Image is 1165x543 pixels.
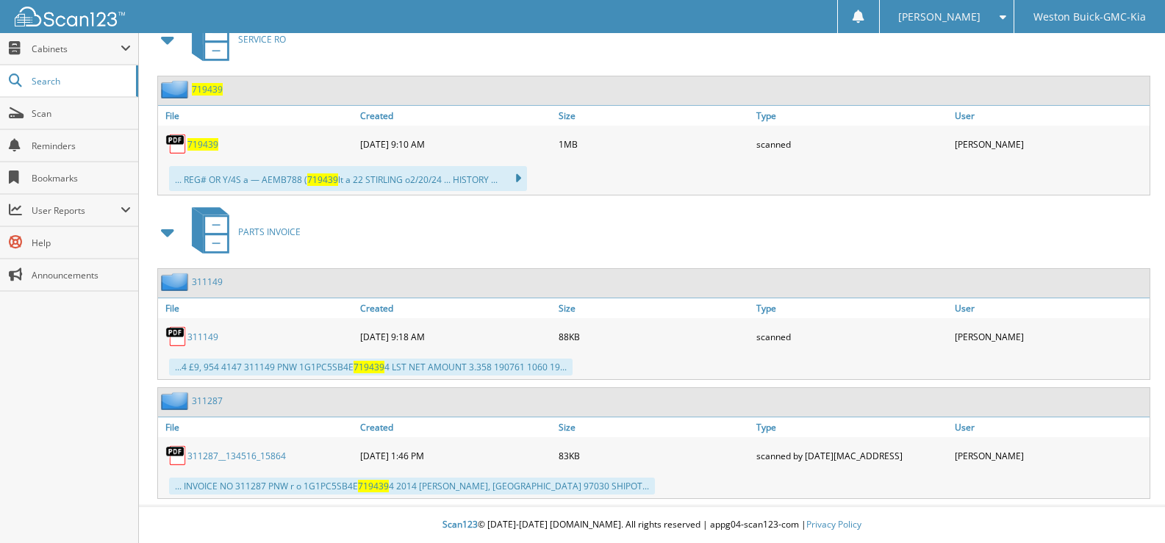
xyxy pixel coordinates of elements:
[158,298,356,318] a: File
[753,298,951,318] a: Type
[1033,12,1146,21] span: Weston Buick-GMC-Kia
[161,392,192,410] img: folder2.png
[32,140,131,152] span: Reminders
[951,106,1150,126] a: User
[165,326,187,348] img: PDF.png
[192,276,223,288] a: 311149
[753,441,951,470] div: scanned by [DATE][MAC_ADDRESS]
[951,298,1150,318] a: User
[555,417,753,437] a: Size
[139,507,1165,543] div: © [DATE]-[DATE] [DOMAIN_NAME]. All rights reserved | appg04-scan123-com |
[187,331,218,343] a: 311149
[238,226,301,238] span: PARTS INVOICE
[356,441,555,470] div: [DATE] 1:46 PM
[307,173,338,186] span: 719439
[32,107,131,120] span: Scan
[555,298,753,318] a: Size
[158,417,356,437] a: File
[356,322,555,351] div: [DATE] 9:18 AM
[165,445,187,467] img: PDF.png
[555,106,753,126] a: Size
[358,480,389,492] span: 719439
[158,106,356,126] a: File
[32,269,131,281] span: Announcements
[187,138,218,151] a: 719439
[32,43,121,55] span: Cabinets
[192,395,223,407] a: 311287
[442,518,478,531] span: Scan123
[32,172,131,184] span: Bookmarks
[951,129,1150,159] div: [PERSON_NAME]
[951,441,1150,470] div: [PERSON_NAME]
[555,441,753,470] div: 83KB
[753,417,951,437] a: Type
[555,129,753,159] div: 1MB
[32,237,131,249] span: Help
[169,359,573,375] div: ...4 £9, 954 4147 311149 PNW 1G1PC5SB4E 4 LST NET AMOUNT 3.358 190761 1060 19...
[32,204,121,217] span: User Reports
[165,133,187,155] img: PDF.png
[192,83,223,96] a: 719439
[183,10,286,68] a: SERVICE RO
[238,33,286,46] span: SERVICE RO
[187,450,286,462] a: 311287__134516_15864
[356,106,555,126] a: Created
[753,322,951,351] div: scanned
[898,12,981,21] span: [PERSON_NAME]
[356,417,555,437] a: Created
[951,322,1150,351] div: [PERSON_NAME]
[951,417,1150,437] a: User
[356,298,555,318] a: Created
[555,322,753,351] div: 88KB
[169,166,527,191] div: ... REG# OR Y/4S a — AEMB788 ( lt a 22 STIRLING o2/20/24 ... HISTORY ...
[183,203,301,261] a: PARTS INVOICE
[354,361,384,373] span: 719439
[15,7,125,26] img: scan123-logo-white.svg
[161,273,192,291] img: folder2.png
[161,80,192,98] img: folder2.png
[32,75,129,87] span: Search
[1091,472,1165,543] iframe: Chat Widget
[753,129,951,159] div: scanned
[169,478,655,495] div: ... INVOICE NO 311287 PNW r o 1G1PC5SB4E 4 2014 [PERSON_NAME], [GEOGRAPHIC_DATA] 97030 SHIPOT...
[356,129,555,159] div: [DATE] 9:10 AM
[806,518,861,531] a: Privacy Policy
[753,106,951,126] a: Type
